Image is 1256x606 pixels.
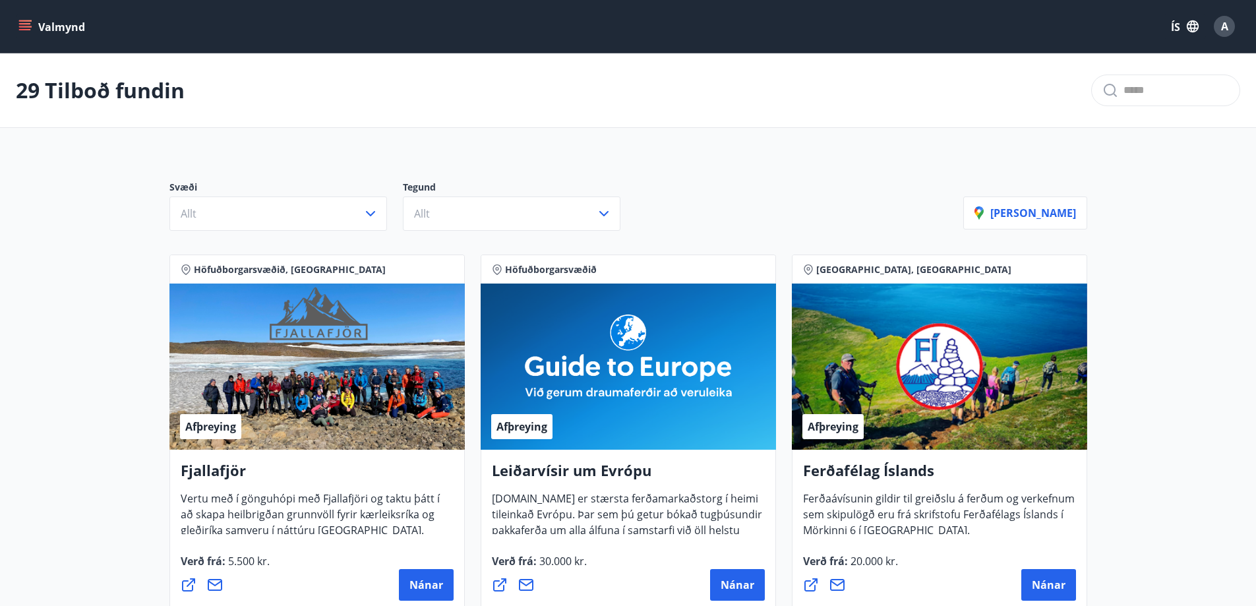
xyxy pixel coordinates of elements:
font: A [1221,19,1228,34]
font: : [845,554,848,568]
font: Vertu með í gönguhópi með Fjallafjöri og taktu þátt í að skapa heilbrigðan grunnvöll fyrir kærlei... [181,491,440,537]
font: ÍS [1171,20,1180,34]
font: Afþreying [496,419,547,434]
font: Leiðarvísir um Evrópu [492,460,651,480]
button: [PERSON_NAME] [963,197,1087,229]
font: Afþreying [185,419,236,434]
font: Afþreying [808,419,858,434]
button: Nánar [710,569,765,601]
button: Allt [403,197,620,231]
font: Allt [414,206,430,221]
font: Nánar [409,578,443,592]
font: [GEOGRAPHIC_DATA], [GEOGRAPHIC_DATA] [816,263,1011,276]
font: Nánar [1032,578,1065,592]
button: Nánar [399,569,454,601]
font: Svæði [169,181,197,193]
font: [DOMAIN_NAME] er stærsta ferðamarkaðstorg í heimi tileinkað Evrópu. Þar sem þú getur bókað tugþús... [492,491,762,569]
font: Verð frá [181,554,222,568]
font: Ferðaávísunin gildir til greiðslu á ferðum og verkefnum sem skipulögð eru frá skrifstofu Ferðafél... [803,491,1075,537]
font: Allt [181,206,196,221]
font: : [222,554,225,568]
button: matseðill [16,15,90,38]
font: Höfuðborgarsvæðið, [GEOGRAPHIC_DATA] [194,263,386,276]
font: 20.000 kr. [851,554,898,568]
font: 5.500 kr. [228,554,270,568]
button: ÍS [1164,14,1206,39]
font: 29 Tilboð fundin [16,76,185,104]
font: Verð frá [492,554,533,568]
font: Fjallafjör [181,460,246,480]
font: [PERSON_NAME] [990,206,1076,220]
button: Nánar [1021,569,1076,601]
font: Valmynd [38,20,85,34]
font: Tegund [403,181,436,193]
font: Nánar [721,578,754,592]
font: Ferðafélag Íslands [803,460,934,480]
font: Verð frá [803,554,845,568]
button: A [1209,11,1240,42]
font: : [533,554,537,568]
button: Allt [169,197,387,231]
font: Höfuðborgarsvæðið [505,263,597,276]
font: 30.000 kr. [539,554,587,568]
